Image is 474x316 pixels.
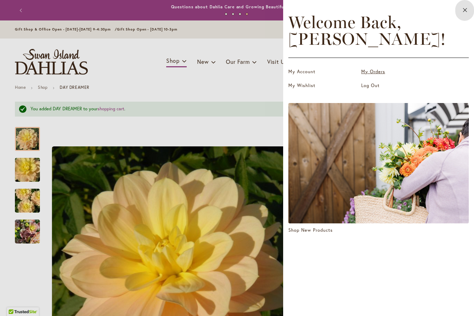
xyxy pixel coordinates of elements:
a: My Account [288,68,358,75]
a: My Wishlist [288,82,358,89]
span: [PERSON_NAME] [288,29,440,49]
a: Shop New Products [288,103,469,234]
a: My Orders [361,68,431,75]
span: Shop New Products [288,227,333,234]
h2: Welcome Back, ! [288,14,469,47]
a: Log Out [361,82,431,89]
